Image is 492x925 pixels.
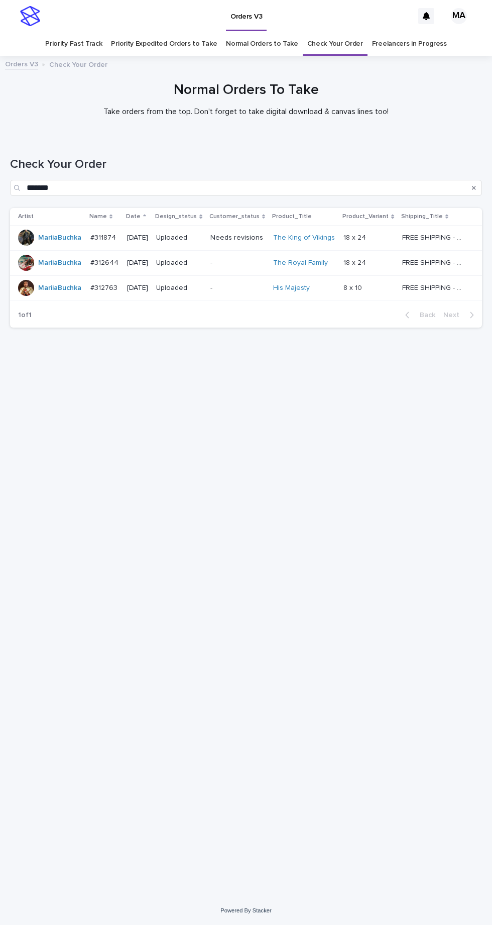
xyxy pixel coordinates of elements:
p: Uploaded [156,234,202,242]
tr: MariiaBuchka #312644#312644 [DATE]Uploaded-The Royal Family 18 x 2418 x 24 FREE SHIPPING - previe... [10,250,482,275]
a: MariiaBuchka [38,284,81,292]
p: Shipping_Title [401,211,443,222]
a: Powered By Stacker [220,907,271,913]
p: 18 x 24 [343,257,368,267]
p: 18 x 24 [343,232,368,242]
p: FREE SHIPPING - preview in 1-2 business days, after your approval delivery will take 5-10 b.d. [402,257,467,267]
a: Priority Expedited Orders to Take [111,32,217,56]
a: Check Your Order [307,32,363,56]
p: FREE SHIPPING - preview in 1-2 business days, after your approval delivery will take 5-10 b.d. [402,282,467,292]
a: His Majesty [273,284,310,292]
p: [DATE] [127,259,149,267]
a: MariiaBuchka [38,259,81,267]
p: Uploaded [156,259,202,267]
p: Product_Title [272,211,312,222]
button: Back [397,311,439,320]
p: Needs revisions [210,234,265,242]
h1: Check Your Order [10,157,482,172]
a: Orders V3 [5,58,38,69]
a: The King of Vikings [273,234,335,242]
p: Product_Variant [342,211,389,222]
p: #312763 [90,282,119,292]
p: - [210,259,265,267]
button: Next [439,311,482,320]
p: Uploaded [156,284,202,292]
p: Date [126,211,141,222]
p: 1 of 1 [10,303,40,328]
a: The Royal Family [273,259,328,267]
p: [DATE] [127,234,149,242]
p: 8 x 10 [343,282,364,292]
p: Customer_status [209,211,260,222]
span: Back [414,312,435,319]
p: FREE SHIPPING - preview in 1-2 business days, after your approval delivery will take 5-10 b.d. [402,232,467,242]
a: Freelancers in Progress [372,32,447,56]
p: - [210,284,265,292]
tr: MariiaBuchka #312763#312763 [DATE]Uploaded-His Majesty 8 x 108 x 10 FREE SHIPPING - preview in 1-... [10,275,482,300]
h1: Normal Orders To Take [10,82,482,99]
div: MA [451,8,467,24]
p: [DATE] [127,284,149,292]
p: #312644 [90,257,120,267]
p: Name [89,211,107,222]
p: Take orders from the top. Don't forget to take digital download & canvas lines too! [45,107,447,117]
img: stacker-logo-s-only.png [20,6,40,26]
a: MariiaBuchka [38,234,81,242]
a: Priority Fast Track [45,32,102,56]
tr: MariiaBuchka #311874#311874 [DATE]UploadedNeeds revisionsThe King of Vikings 18 x 2418 x 24 FREE ... [10,225,482,250]
p: Check Your Order [49,58,107,69]
a: Normal Orders to Take [226,32,298,56]
p: Design_status [155,211,197,222]
p: Artist [18,211,34,222]
span: Next [443,312,465,319]
p: #311874 [90,232,118,242]
input: Search [10,180,482,196]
